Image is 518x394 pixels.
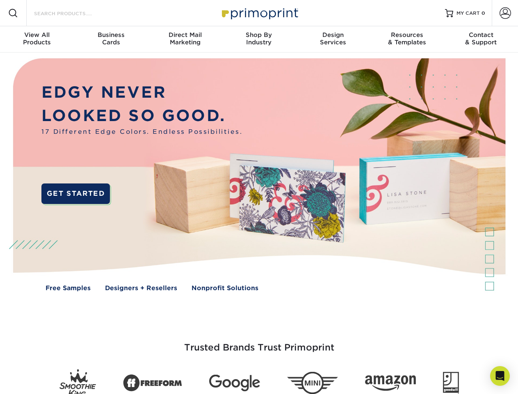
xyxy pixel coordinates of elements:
span: 17 Different Edge Colors. Endless Possibilities. [41,127,242,137]
a: Free Samples [46,284,91,293]
a: GET STARTED [41,183,110,204]
img: Primoprint [218,4,300,22]
img: Goodwill [443,372,459,394]
span: Resources [370,31,444,39]
a: Shop ByIndustry [222,26,296,53]
div: Industry [222,31,296,46]
img: Google [209,375,260,392]
img: Amazon [365,376,416,391]
a: Designers + Resellers [105,284,177,293]
div: & Support [444,31,518,46]
a: DesignServices [296,26,370,53]
span: Shop By [222,31,296,39]
span: MY CART [456,10,480,17]
span: Direct Mail [148,31,222,39]
p: EDGY NEVER [41,81,242,104]
div: Cards [74,31,148,46]
div: & Templates [370,31,444,46]
a: Nonprofit Solutions [192,284,258,293]
span: 0 [481,10,485,16]
a: Resources& Templates [370,26,444,53]
span: Business [74,31,148,39]
span: Design [296,31,370,39]
a: BusinessCards [74,26,148,53]
div: Marketing [148,31,222,46]
p: LOOKED SO GOOD. [41,104,242,128]
div: Services [296,31,370,46]
span: Contact [444,31,518,39]
div: Open Intercom Messenger [490,366,510,386]
a: Direct MailMarketing [148,26,222,53]
input: SEARCH PRODUCTS..... [33,8,113,18]
h3: Trusted Brands Trust Primoprint [19,323,499,363]
a: Contact& Support [444,26,518,53]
